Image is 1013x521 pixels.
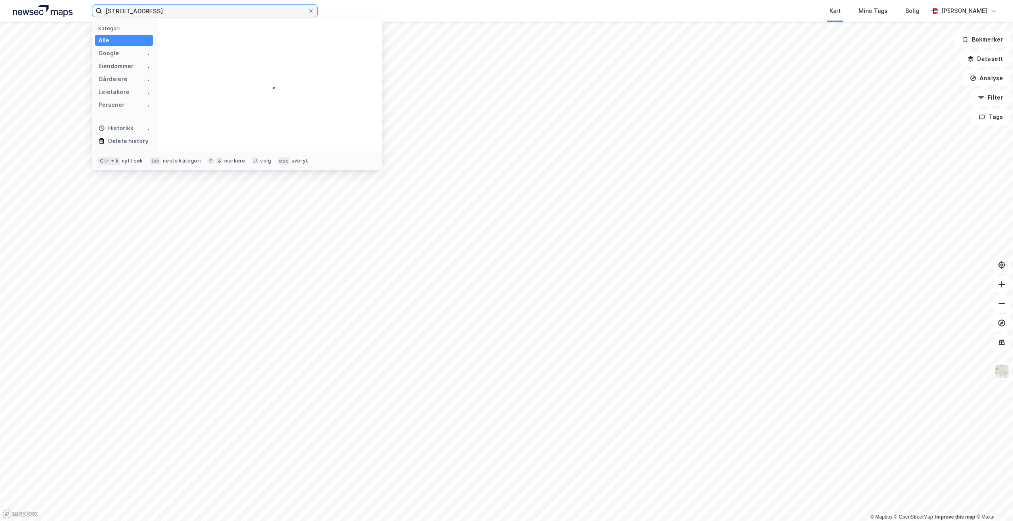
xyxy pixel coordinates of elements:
[935,514,975,520] a: Improve this map
[263,79,276,92] img: spinner.a6d8c91a73a9ac5275cf975e30b51cfb.svg
[971,90,1010,106] button: Filter
[260,158,271,164] div: velg
[143,63,150,69] img: spinner.a6d8c91a73a9ac5275cf975e30b51cfb.svg
[870,514,892,520] a: Mapbox
[143,50,150,56] img: spinner.a6d8c91a73a9ac5275cf975e30b51cfb.svg
[98,74,127,84] div: Gårdeiere
[830,6,841,16] div: Kart
[150,157,162,165] div: tab
[143,76,150,82] img: spinner.a6d8c91a73a9ac5275cf975e30b51cfb.svg
[98,87,129,97] div: Leietakere
[98,48,119,58] div: Google
[98,157,120,165] div: Ctrl + k
[98,100,125,110] div: Personer
[143,89,150,95] img: spinner.a6d8c91a73a9ac5275cf975e30b51cfb.svg
[961,51,1010,67] button: Datasett
[963,70,1010,86] button: Analyse
[973,482,1013,521] div: Kontrollprogram for chat
[143,37,150,44] img: spinner.a6d8c91a73a9ac5275cf975e30b51cfb.svg
[224,158,245,164] div: markere
[292,158,308,164] div: avbryt
[108,136,148,146] div: Delete history
[859,6,888,16] div: Mine Tags
[13,5,73,17] img: logo.a4113a55bc3d86da70a041830d287a7e.svg
[98,25,153,31] div: Kategori
[972,109,1010,125] button: Tags
[98,35,109,45] div: Alle
[98,123,133,133] div: Historikk
[894,514,933,520] a: OpenStreetMap
[98,61,133,71] div: Eiendommer
[2,509,38,519] a: Mapbox homepage
[143,125,150,131] img: spinner.a6d8c91a73a9ac5275cf975e30b51cfb.svg
[994,364,1009,379] img: Z
[955,31,1010,48] button: Bokmerker
[277,157,290,165] div: esc
[163,158,201,164] div: neste kategori
[143,102,150,108] img: spinner.a6d8c91a73a9ac5275cf975e30b51cfb.svg
[905,6,919,16] div: Bolig
[102,5,308,17] input: Søk på adresse, matrikkel, gårdeiere, leietakere eller personer
[122,158,143,164] div: nytt søk
[941,6,987,16] div: [PERSON_NAME]
[973,482,1013,521] iframe: Chat Widget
